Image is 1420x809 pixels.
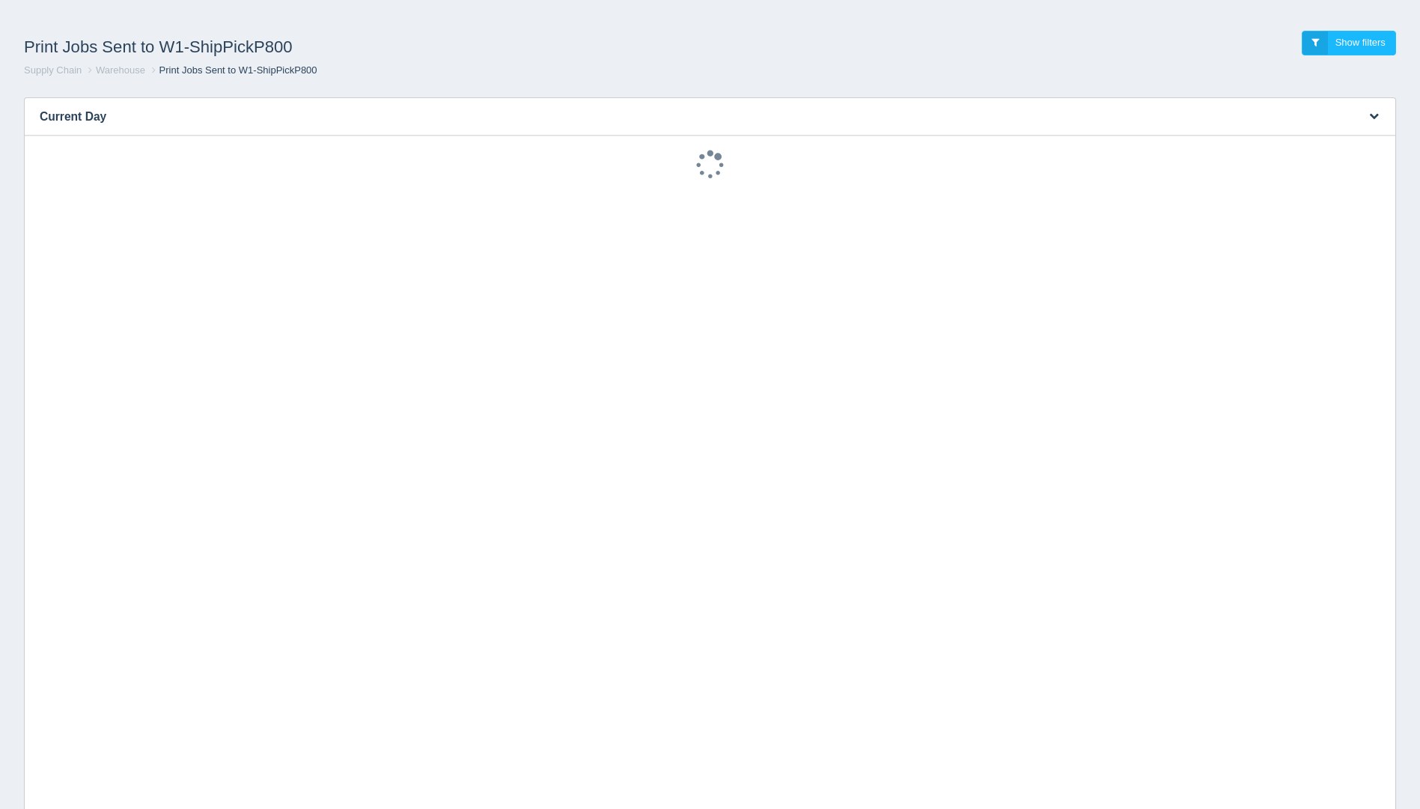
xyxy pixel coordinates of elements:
[1335,37,1386,48] span: Show filters
[24,31,710,64] h1: Print Jobs Sent to W1-ShipPickP800
[148,64,317,78] li: Print Jobs Sent to W1-ShipPickP800
[1302,31,1396,55] a: Show filters
[25,98,1350,136] h3: Current Day
[96,64,145,76] a: Warehouse
[24,64,82,76] a: Supply Chain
